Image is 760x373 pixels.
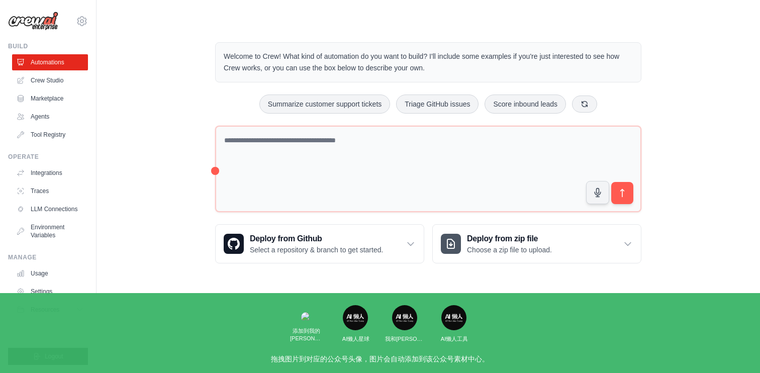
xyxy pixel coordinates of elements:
div: Operate [8,153,88,161]
a: Settings [12,284,88,300]
a: Traces [12,183,88,199]
a: Automations [12,54,88,70]
p: Welcome to Crew! What kind of automation do you want to build? I'll include some examples if you'... [224,51,633,74]
a: Environment Variables [12,219,88,243]
a: Agents [12,109,88,125]
button: Triage GitHub issues [396,95,479,114]
a: Usage [12,265,88,282]
a: Crew Studio [12,72,88,88]
div: Build [8,42,88,50]
button: Score inbound leads [485,95,566,114]
div: Manage [8,253,88,261]
h3: Deploy from Github [250,233,383,245]
a: LLM Connections [12,201,88,217]
a: Marketplace [12,90,88,107]
p: Select a repository & branch to get started. [250,245,383,255]
h3: Deploy from zip file [467,233,552,245]
img: Logo [8,12,58,31]
a: Integrations [12,165,88,181]
a: Tool Registry [12,127,88,143]
button: Summarize customer support tickets [259,95,390,114]
p: Choose a zip file to upload. [467,245,552,255]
